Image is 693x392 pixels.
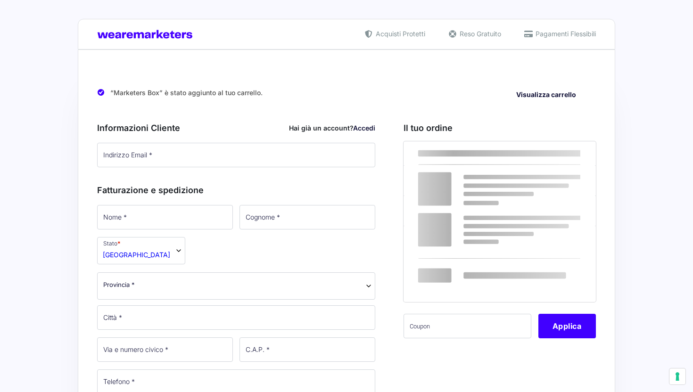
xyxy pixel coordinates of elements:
[404,166,514,196] td: Marketers Box
[533,29,596,39] span: Pagamenti Flessibili
[97,337,233,362] input: Via e numero civico *
[669,368,685,384] button: Le tue preferenze relative al consenso per le tecnologie di tracciamento
[404,141,514,166] th: Prodotto
[103,250,170,260] span: Italia
[404,196,514,226] th: Subtotale
[97,305,375,330] input: Città *
[457,29,501,39] span: Reso Gratuito
[97,272,375,300] span: Provincia
[97,237,185,264] span: Stato
[239,205,375,229] input: Cognome *
[103,280,135,290] span: Provincia *
[353,124,375,132] a: Accedi
[239,337,375,362] input: C.A.P. *
[97,81,596,105] div: “Marketers Box” è stato aggiunto al tuo carrello.
[97,143,375,167] input: Indirizzo Email *
[97,205,233,229] input: Nome *
[289,123,375,133] div: Hai già un account?
[404,122,596,134] h3: Il tuo ordine
[514,141,596,166] th: Subtotale
[8,355,36,384] iframe: Customerly Messenger Launcher
[510,88,583,102] a: Visualizza carrello
[404,314,531,338] input: Coupon
[97,122,375,134] h3: Informazioni Cliente
[373,29,425,39] span: Acquisti Protetti
[97,184,375,196] h3: Fatturazione e spedizione
[404,226,514,302] th: Totale
[538,314,596,338] button: Applica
